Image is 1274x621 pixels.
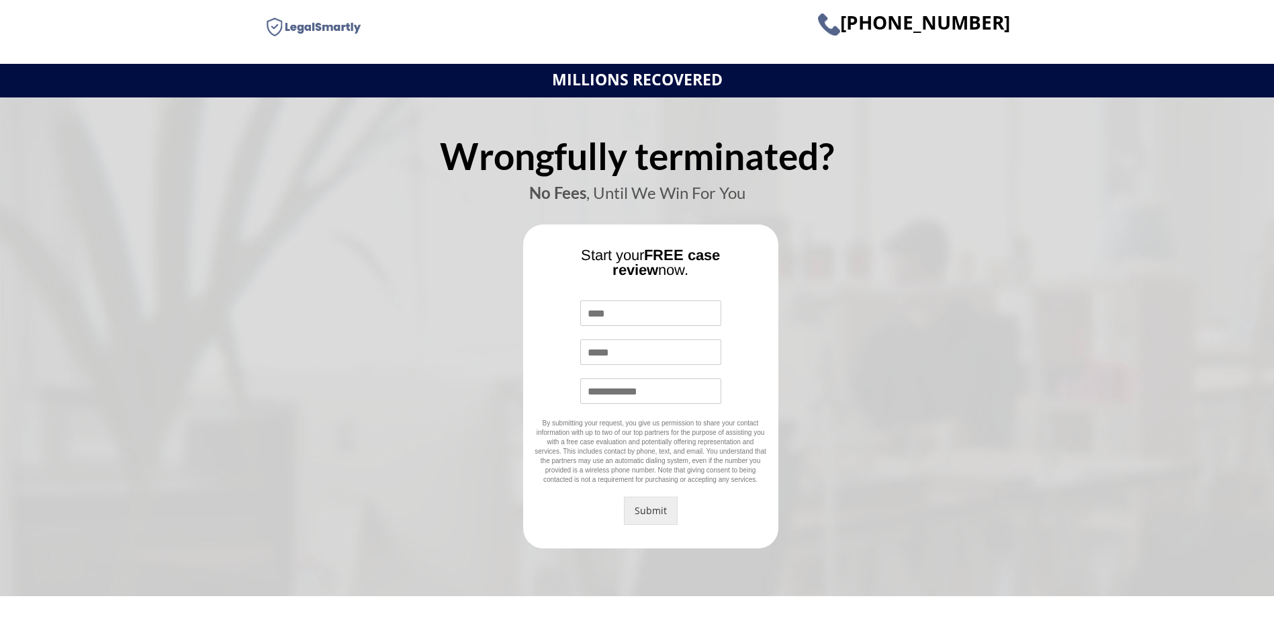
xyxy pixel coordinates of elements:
[529,183,586,202] b: No Fees
[818,9,1010,35] span: [PHONE_NUMBER]
[265,185,1010,211] div: , Until We Win For You
[265,138,1010,185] div: Wrongfully terminated?
[818,19,1010,32] a: [PHONE_NUMBER]
[612,247,720,278] b: FREE case review
[552,69,723,90] strong: MILLIONS RECOVERED
[535,419,766,483] span: By submitting your request, you give us permission to share your contact information with up to t...
[533,248,768,288] div: Start your now.
[624,497,678,525] button: Submit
